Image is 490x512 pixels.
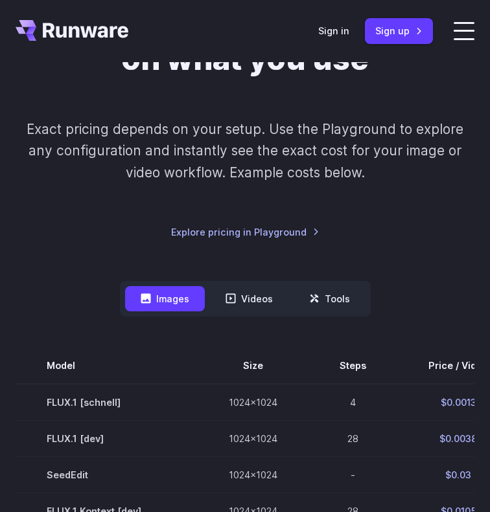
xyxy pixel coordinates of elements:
[16,421,198,457] td: FLUX.1 [dev]
[198,421,309,457] td: 1024x1024
[294,286,366,311] button: Tools
[16,457,198,493] td: SeedEdit
[198,384,309,421] td: 1024x1024
[318,23,349,38] a: Sign in
[309,457,397,493] td: -
[171,225,320,239] a: Explore pricing in Playground
[309,348,397,384] th: Steps
[198,348,309,384] th: Size
[16,118,474,183] p: Exact pricing depends on your setup. Use the Playground to explore any configuration and instantl...
[210,286,288,311] button: Videos
[16,384,198,421] td: FLUX.1 [schnell]
[16,20,128,41] a: Go to /
[365,18,433,43] a: Sign up
[16,348,198,384] th: Model
[309,384,397,421] td: 4
[125,286,205,311] button: Images
[198,457,309,493] td: 1024x1024
[309,421,397,457] td: 28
